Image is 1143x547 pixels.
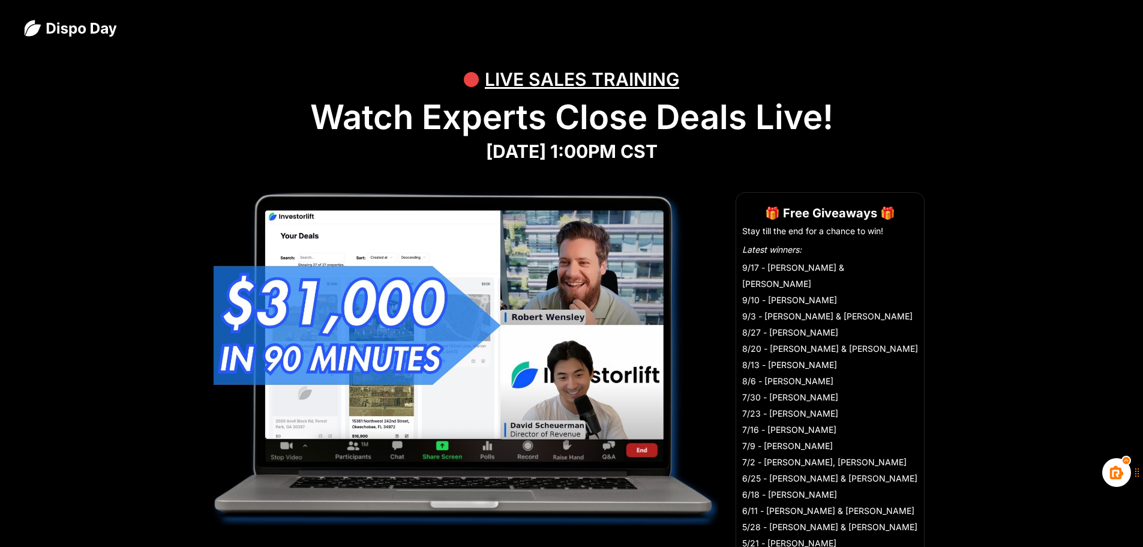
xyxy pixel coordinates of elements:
div: LIVE SALES TRAINING [485,61,679,97]
li: Stay till the end for a chance to win! [742,225,918,237]
h1: Watch Experts Close Deals Live! [24,97,1119,138]
strong: 🎁 Free Giveaways 🎁 [765,206,895,220]
strong: [DATE] 1:00PM CST [486,141,658,162]
em: Latest winners: [742,244,802,255]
